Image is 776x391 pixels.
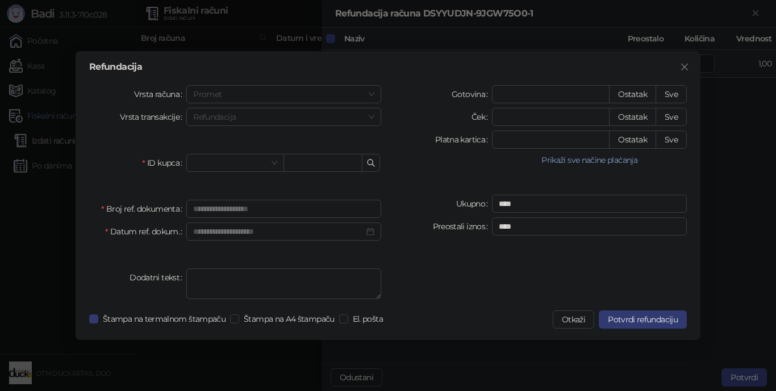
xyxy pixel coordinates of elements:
[472,108,492,126] label: Ček
[130,268,186,287] label: Dodatni tekst
[134,85,187,103] label: Vrsta računa
[186,268,381,299] textarea: Dodatni tekst
[435,131,492,149] label: Platna kartica
[433,217,493,236] label: Preostali iznos
[456,195,493,213] label: Ukupno
[452,85,492,103] label: Gotovina
[608,314,678,325] span: Potvrdi refundaciju
[142,154,186,172] label: ID kupca
[599,310,687,329] button: Potvrdi refundaciju
[656,131,687,149] button: Sve
[186,200,381,218] input: Broj ref. dokumenta
[609,131,656,149] button: Ostatak
[239,313,339,325] span: Štampa na A4 štampaču
[193,86,374,103] span: Promet
[120,108,187,126] label: Vrsta transakcije
[680,62,689,72] span: close
[101,200,186,218] label: Broj ref. dokumenta
[193,108,374,125] span: Refundacija
[193,225,364,238] input: Datum ref. dokum.
[348,313,387,325] span: El. pošta
[675,58,694,76] button: Close
[553,310,594,329] button: Otkaži
[656,85,687,103] button: Sve
[98,313,230,325] span: Štampa na termalnom štampaču
[656,108,687,126] button: Sve
[675,62,694,72] span: Zatvori
[492,153,687,167] button: Prikaži sve načine plaćanja
[105,222,186,241] label: Datum ref. dokum.
[609,85,656,103] button: Ostatak
[89,62,687,72] div: Refundacija
[609,108,656,126] button: Ostatak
